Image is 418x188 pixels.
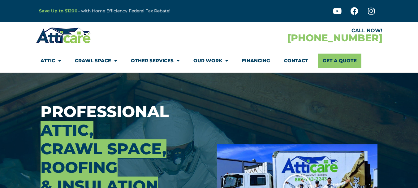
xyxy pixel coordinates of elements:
a: Save Up to $1200 [39,8,78,14]
a: Attic [41,54,61,68]
a: Contact [284,54,308,68]
nav: Menu [41,54,378,68]
p: – with Home Efficiency Federal Tax Rebate! [39,7,239,15]
a: Get A Quote [318,54,361,68]
a: Financing [242,54,270,68]
a: Our Work [193,54,228,68]
a: Crawl Space [75,54,117,68]
div: CALL NOW! [209,28,382,33]
a: Other Services [131,54,179,68]
span: Attic, Crawl Space, Roofing [41,121,166,177]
